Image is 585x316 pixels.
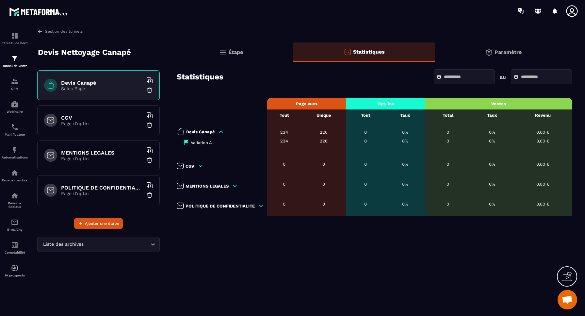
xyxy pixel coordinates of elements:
p: Planificateur [2,133,28,136]
th: Opt-ins [346,98,425,109]
p: CRM [2,87,28,91]
img: formation [11,32,19,40]
div: 0,00 € [517,202,569,207]
div: 0,00 € [517,139,569,143]
p: Devis Canapé [186,129,215,134]
div: 0% [388,182,422,187]
h6: MENTIONS LEGALES [61,150,143,156]
p: E-mailing [2,228,28,231]
img: trash [146,122,153,128]
a: formationformationCRM [2,73,28,95]
img: automations [11,146,19,154]
div: 0,00 € [517,162,569,167]
th: Tout [267,109,301,121]
th: Taux [385,109,425,121]
div: 0 [349,139,382,143]
div: 0% [474,162,511,167]
div: 226 [304,139,343,143]
p: IA prospects [2,274,28,277]
th: Taux [470,109,514,121]
a: Ouvrir le chat [558,290,577,309]
p: Réseaux Sociaux [2,201,28,208]
img: trash [146,87,153,93]
img: social-network [11,192,19,200]
h6: POLITIQUE DE CONFIDENTIALITE [61,185,143,191]
div: 0 [429,182,467,187]
a: formationformationTableau de bord [2,27,28,50]
img: setting-gr.5f69749f.svg [485,48,493,56]
img: stats-o.f719a939.svg [344,48,351,56]
p: au [500,74,506,80]
p: Étape [228,49,243,55]
h6: CGV [61,115,143,121]
div: 0 [429,162,467,167]
div: 0 [270,182,298,187]
button: Ajouter une étape [74,218,123,229]
p: Page d'optin [61,191,143,196]
p: CGV [186,164,194,169]
th: Unique [301,109,346,121]
div: 0 [349,162,382,167]
p: Automatisations [2,156,28,159]
th: Revenu [514,109,572,121]
h6: Devis Canapé [61,80,143,86]
p: Comptabilité [2,251,28,254]
a: automationsautomationsEspace membre [2,164,28,187]
img: trash [146,192,153,198]
p: POLITIQUE DE CONFIDENTIALITE [186,204,255,208]
img: scheduler [11,123,19,131]
p: Tableau de bord [2,41,28,45]
p: Page d'optin [61,121,143,126]
div: 0 [349,182,382,187]
img: trash [146,157,153,163]
div: 0 [270,202,298,207]
div: 0 [429,130,467,135]
p: Variation A [191,140,212,145]
p: Espace membre [2,178,28,182]
th: Page vues [267,98,346,109]
p: Statistiques [353,49,385,55]
a: schedulerschedulerPlanificateur [2,118,28,141]
a: formationformationTunnel de vente [2,50,28,73]
img: arrow [37,28,43,34]
img: bars.0d591741.svg [219,48,227,56]
h3: Statistiques [177,72,223,81]
img: automations [11,264,19,272]
span: Liste des archives [41,241,85,248]
div: 0% [388,130,422,135]
th: Ventes [425,98,572,109]
div: 0 [429,202,467,207]
div: 0% [388,202,422,207]
a: automationsautomationsAutomatisations [2,141,28,164]
div: 0% [388,162,422,167]
th: Total [425,109,470,121]
div: 0% [474,139,511,143]
div: 0% [388,139,422,143]
p: Webinaire [2,110,28,113]
div: 0,00 € [517,130,569,135]
div: 0% [474,130,511,135]
div: 0 [304,182,343,187]
img: automations [11,100,19,108]
span: Ajouter une étape [85,220,119,227]
img: automations [11,169,19,177]
div: 0 [429,139,467,143]
div: 0% [474,182,511,187]
div: 226 [304,130,343,135]
div: 0 [304,162,343,167]
div: 0 [349,202,382,207]
img: formation [11,77,19,85]
a: automationsautomationsWebinaire [2,95,28,118]
div: 0 [304,202,343,207]
p: Tunnel de vente [2,64,28,68]
th: Tout [346,109,385,121]
div: Search for option [37,237,160,252]
img: logo [9,6,68,18]
div: 234 [270,130,298,135]
img: email [11,218,19,226]
a: Gestion des tunnels [37,28,83,34]
a: emailemailE-mailing [2,213,28,236]
a: social-networksocial-networkRéseaux Sociaux [2,187,28,213]
a: accountantaccountantComptabilité [2,236,28,259]
p: MENTIONS LEGALES [186,184,229,189]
